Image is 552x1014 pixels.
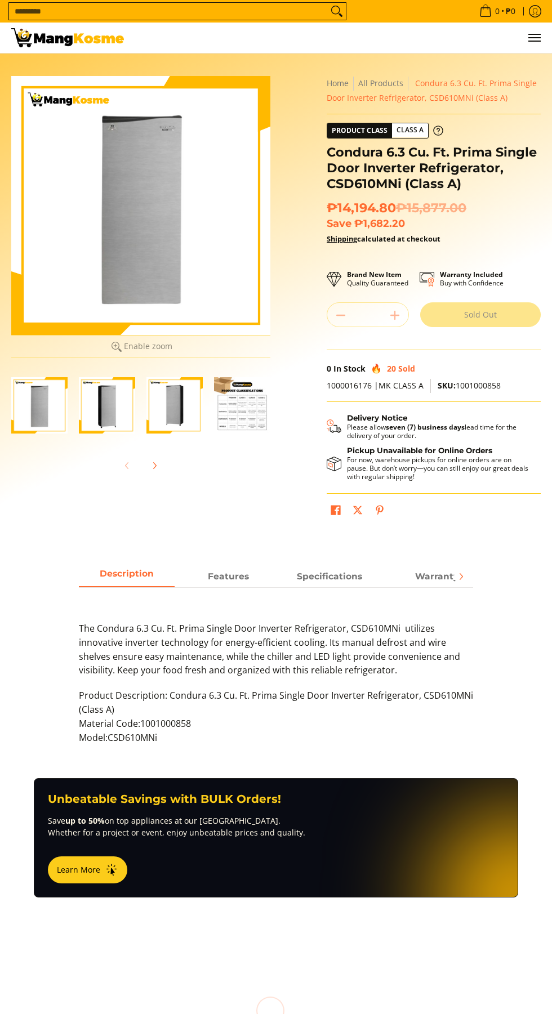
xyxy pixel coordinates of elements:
[328,3,346,20] button: Search
[347,455,529,481] p: For now, warehouse pickups for online orders are on pause. But don’t worry—you can still enjoy ou...
[493,7,501,15] span: 0
[214,377,270,434] img: Condura 6.3 Cu. Ft. Prima Single Door Inverter Refrigerator, CSD610MNi (Class A)-4
[504,7,517,15] span: ₱0
[327,234,357,244] a: Shipping
[327,76,541,105] nav: Breadcrumbs
[476,5,519,17] span: •
[440,270,504,287] p: Buy with Confidence
[142,453,167,478] button: Next
[358,78,403,88] a: All Products
[398,363,415,374] span: Sold
[350,502,366,521] a: Post on X
[354,217,405,229] span: ₱1,682.20
[438,380,501,391] span: 1001000858
[327,123,392,138] span: Product Class
[448,564,473,589] button: Next
[327,123,443,139] a: Product Class Class A
[389,566,484,587] a: Description 3
[327,78,537,103] span: Condura 6.3 Cu. Ft. Prima Single Door Inverter Refrigerator, CSD610MNi (Class A)
[327,78,349,88] a: Home
[48,792,504,806] h3: Unbeatable Savings with BULK Orders!
[347,270,402,279] strong: Brand New Item
[79,587,473,756] div: Description
[34,778,518,897] a: Unbeatable Savings with BULK Orders! Saveup to 50%on top appliances at our [GEOGRAPHIC_DATA]. Whe...
[65,815,105,826] strong: up to 50%
[124,342,172,351] span: Enable zoom
[415,571,458,582] strong: Warranty
[79,689,473,756] p: Product Description: Condura 6.3 Cu. Ft. Prima Single Door Inverter Refrigerator, CSD610MNi (Clas...
[392,123,428,137] span: Class A
[386,422,465,432] strong: seven (7) business days
[135,23,541,53] nav: Main Menu
[527,23,541,53] button: Menu
[146,377,203,434] img: Condura 6.3 Cu. Ft. Prima Single Door Inverter Refrigerator, CSD610MNi (Class A)-3
[79,566,175,587] a: Description
[327,217,351,229] span: Save
[11,28,124,47] img: Condura 6.3 Cu. Ft. Prima Single Door Inverter Refrigerator, CSD610MNi | Mang Kosme
[79,622,473,689] p: The Condura 6.3 Cu. Ft. Prima Single Door Inverter Refrigerator, CSD610MNi utilizes innovative in...
[180,566,276,587] a: Description 1
[11,377,68,434] img: Condura 6.3 Cu. Ft. Prima Single Door Inverter Refrigerator, CSD610MNi (Class A)-1
[140,717,191,730] span: 1001000858
[438,380,456,391] span: SKU:
[327,380,424,391] span: 1000016176 |MK CLASS A
[372,502,388,521] a: Pin on Pinterest
[347,446,492,455] strong: Pickup Unavailable for Online Orders
[135,23,541,53] ul: Customer Navigation
[328,502,344,521] a: Share on Facebook
[297,571,362,582] strong: Specifications
[327,234,440,244] strong: calculated at checkout
[327,200,466,216] span: ₱14,194.80
[48,856,127,883] button: Learn More
[333,363,366,374] span: In Stock
[327,363,331,374] span: 0
[327,144,541,191] h1: Condura 6.3 Cu. Ft. Prima Single Door Inverter Refrigerator, CSD610MNi (Class A)
[79,377,135,434] img: Condura 6.3 Cu. Ft. Prima Single Door Inverter Refrigerator, CSD610MNi (Class A)-2
[282,566,377,587] a: Description 2
[48,815,504,838] p: Save on top appliances at our [GEOGRAPHIC_DATA]. Whether for a project or event, enjoy unbeatable...
[108,731,157,744] span: CSD610MNi
[347,423,529,440] p: Please allow lead time for the delivery of your order.
[11,335,270,358] button: Enable zoom
[387,363,396,374] span: 20
[327,413,529,440] button: Shipping & Delivery
[440,270,503,279] strong: Warranty Included
[208,571,249,582] strong: Features
[396,200,466,216] del: ₱15,877.00
[79,566,175,586] span: Description
[347,270,408,287] p: Quality Guaranteed
[347,413,407,422] strong: Delivery Notice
